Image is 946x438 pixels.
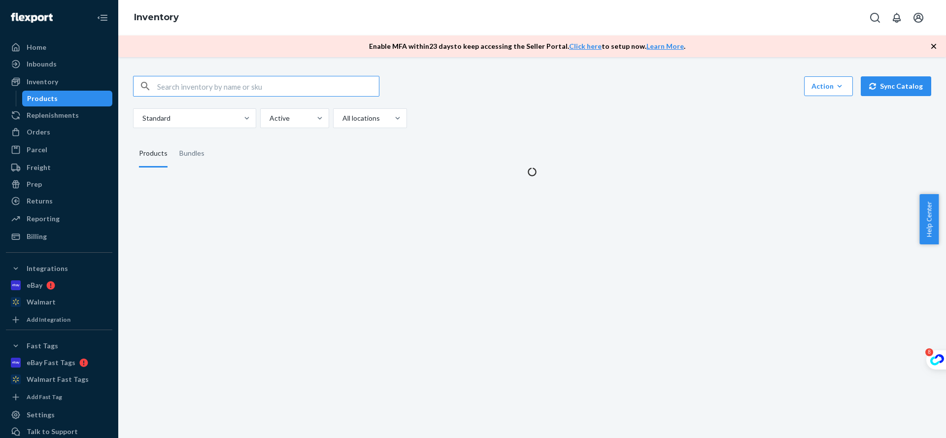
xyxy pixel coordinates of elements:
[6,193,112,209] a: Returns
[865,8,885,28] button: Open Search Box
[27,374,89,384] div: Walmart Fast Tags
[27,315,70,324] div: Add Integration
[27,145,47,155] div: Parcel
[27,410,55,420] div: Settings
[126,3,187,32] ol: breadcrumbs
[22,91,113,106] a: Products
[811,81,845,91] div: Action
[27,42,46,52] div: Home
[11,13,53,23] img: Flexport logo
[919,194,939,244] button: Help Center
[27,358,75,368] div: eBay Fast Tags
[6,229,112,244] a: Billing
[6,391,112,403] a: Add Fast Tag
[27,179,42,189] div: Prep
[6,160,112,175] a: Freight
[6,211,112,227] a: Reporting
[27,264,68,273] div: Integrations
[27,232,47,241] div: Billing
[269,113,270,123] input: Active
[804,76,853,96] button: Action
[6,124,112,140] a: Orders
[27,280,42,290] div: eBay
[27,341,58,351] div: Fast Tags
[27,196,53,206] div: Returns
[27,77,58,87] div: Inventory
[6,277,112,293] a: eBay
[6,261,112,276] button: Integrations
[6,371,112,387] a: Walmart Fast Tags
[139,140,168,168] div: Products
[134,12,179,23] a: Inventory
[6,176,112,192] a: Prep
[141,113,142,123] input: Standard
[27,214,60,224] div: Reporting
[27,94,58,103] div: Products
[27,127,50,137] div: Orders
[6,39,112,55] a: Home
[93,8,112,28] button: Close Navigation
[341,113,342,123] input: All locations
[27,110,79,120] div: Replenishments
[646,42,684,50] a: Learn More
[179,140,204,168] div: Bundles
[27,59,57,69] div: Inbounds
[27,297,56,307] div: Walmart
[6,314,112,326] a: Add Integration
[6,294,112,310] a: Walmart
[27,427,78,437] div: Talk to Support
[909,8,928,28] button: Open account menu
[6,56,112,72] a: Inbounds
[861,76,931,96] button: Sync Catalog
[157,76,379,96] input: Search inventory by name or sku
[6,355,112,371] a: eBay Fast Tags
[6,107,112,123] a: Replenishments
[887,8,907,28] button: Open notifications
[6,338,112,354] button: Fast Tags
[27,393,62,401] div: Add Fast Tag
[6,74,112,90] a: Inventory
[27,163,51,172] div: Freight
[6,407,112,423] a: Settings
[6,142,112,158] a: Parcel
[369,41,685,51] p: Enable MFA within 23 days to keep accessing the Seller Portal. to setup now. .
[569,42,602,50] a: Click here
